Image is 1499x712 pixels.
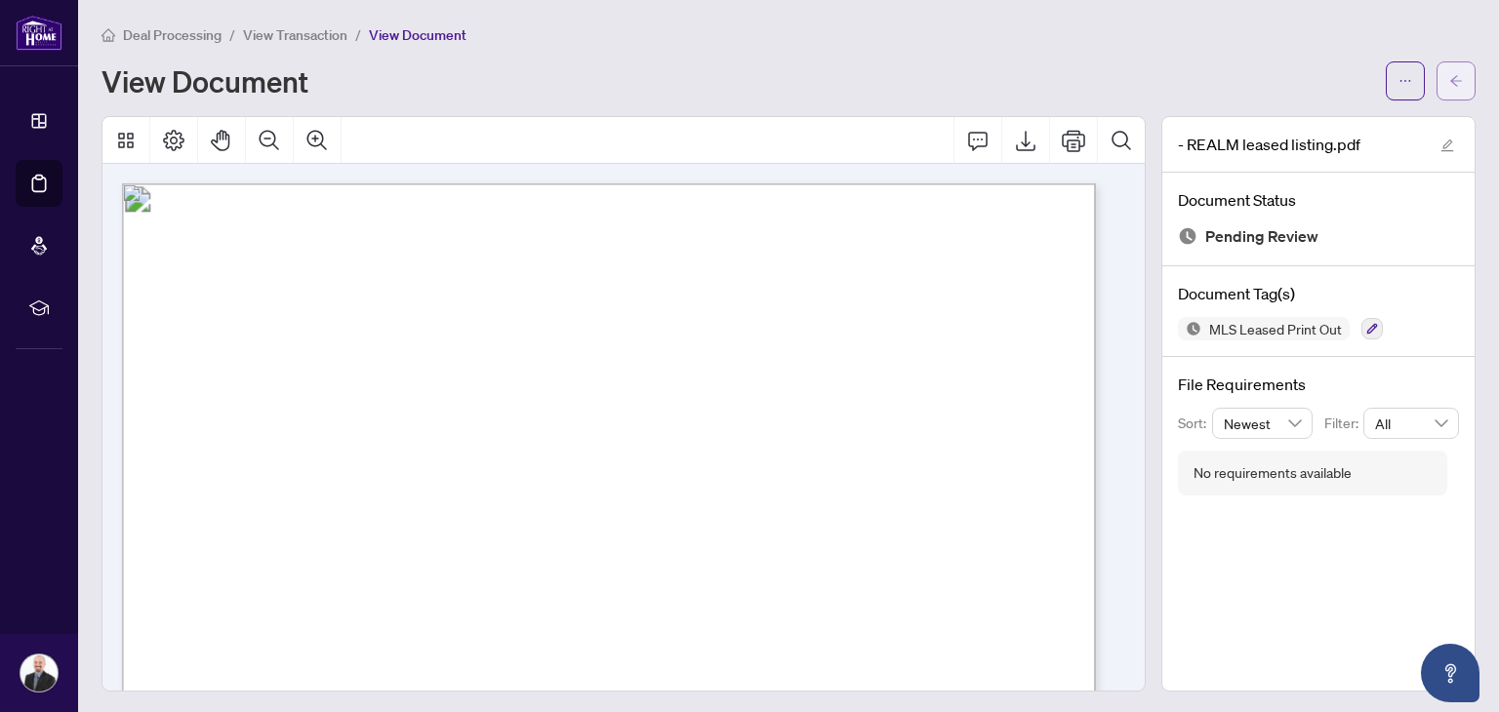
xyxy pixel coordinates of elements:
[1178,188,1459,212] h4: Document Status
[1178,413,1212,434] p: Sort:
[1375,409,1447,438] span: All
[1398,74,1412,88] span: ellipsis
[1224,409,1302,438] span: Newest
[1178,133,1360,156] span: - REALM leased listing.pdf
[123,26,222,44] span: Deal Processing
[369,26,466,44] span: View Document
[101,28,115,42] span: home
[1194,462,1352,484] div: No requirements available
[1178,373,1459,396] h4: File Requirements
[355,23,361,46] li: /
[1324,413,1363,434] p: Filter:
[16,15,62,51] img: logo
[1201,322,1350,336] span: MLS Leased Print Out
[1178,226,1197,246] img: Document Status
[20,654,58,692] img: Profile Icon
[1421,644,1479,702] button: Open asap
[229,23,235,46] li: /
[1178,282,1459,305] h4: Document Tag(s)
[1178,317,1201,340] img: Status Icon
[101,65,308,97] h1: View Document
[1440,138,1454,152] span: edit
[1449,74,1463,88] span: arrow-left
[243,26,347,44] span: View Transaction
[1205,223,1318,250] span: Pending Review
